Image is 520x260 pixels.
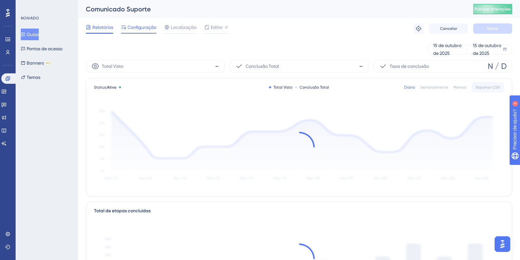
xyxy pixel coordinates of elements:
[404,85,415,90] font: Diário
[473,43,501,56] font: 15 de outubro de 2025
[21,57,51,69] button: BannersBETA
[472,82,504,93] button: Exportar CSV
[21,43,62,55] button: Pontos de acesso
[102,64,123,69] font: Total Visto
[300,85,329,90] font: Conclusão Total
[273,85,292,90] font: Total Visto
[94,208,151,214] font: Total de etapas concluídas
[27,46,62,51] font: Pontos de acesso
[171,25,196,30] font: Localização
[473,23,512,34] button: Salvar
[476,85,500,90] font: Exportar CSV
[46,62,50,64] font: BETA
[127,25,156,30] font: Configuração
[359,62,363,71] font: -
[453,85,466,90] font: Mensal
[440,26,457,31] font: Cancelar
[429,23,468,34] button: Cancelar
[86,5,151,13] font: Comunicado Suporte
[27,60,44,66] font: Banners
[246,64,279,69] font: Conclusão Total
[433,43,461,56] font: 15 de outubro de 2025
[420,85,448,90] font: Semanalmente
[487,26,499,31] font: Salvar
[27,75,40,80] font: Temas
[473,4,512,14] button: Publicar alterações
[15,3,56,8] font: Precisar de ajuda?
[21,16,39,20] font: NOIVADO
[107,85,116,90] font: Ativo
[211,25,223,30] font: Editor
[390,64,429,69] font: Taxa de conclusão
[60,4,62,7] font: 4
[474,7,511,11] font: Publicar alterações
[92,25,113,30] font: Relatórios
[27,32,39,37] font: Guias
[215,62,219,71] font: -
[21,71,40,83] button: Temas
[488,62,507,71] font: N / D
[21,29,39,40] button: Guias
[94,85,107,90] font: Status:
[493,234,512,254] iframe: Iniciador do Assistente de IA do UserGuiding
